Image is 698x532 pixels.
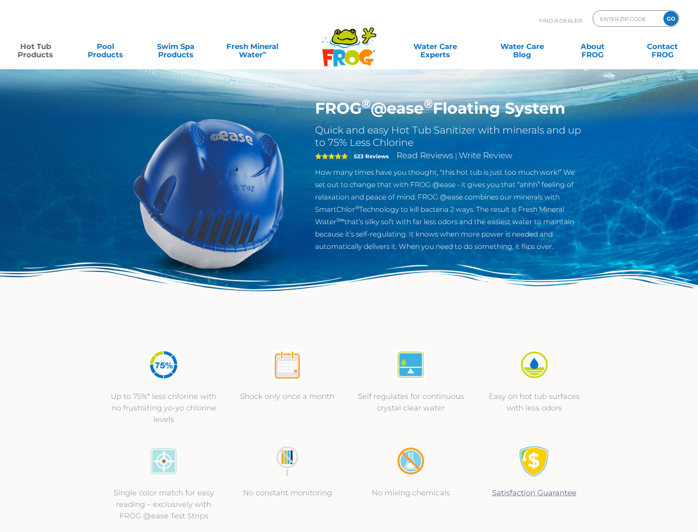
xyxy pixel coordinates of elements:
[263,49,267,56] sup: ∞
[357,487,465,499] p: No mixing chemicals
[315,124,584,149] h2: Quick and easy Hot Tub Sanitizer with minerals and up to 75% Less Chlorine
[565,38,619,55] a: AboutFROG
[424,96,433,111] sup: ®
[519,446,550,477] img: Satisfaction Guarantee Icon
[219,38,287,55] a: Fresh MineralWater∞
[519,349,550,380] img: icon-atease-easy-on
[391,38,479,55] a: Water CareExperts
[635,38,690,55] a: ContactFROG
[459,150,512,160] a: Write Review
[148,38,203,55] a: Swim SpaProducts
[354,153,389,159] strong: 523 Reviews
[234,391,341,402] p: Shock only once a month
[395,349,426,380] img: atease-icon-self-regulates
[272,446,303,477] img: no-constant-monitoring1
[395,446,426,477] img: no-mixing1
[539,10,582,31] p: Find A Dealer
[110,391,217,425] p: Up to 75%* less chlorine with no frustrating yo-yo chlorine levels
[315,153,348,159] span: 5
[495,38,549,55] a: Water CareBlog
[481,391,588,414] p: Easy on hot tub surfaces with less odors
[663,11,678,26] input: GO
[148,349,179,380] img: icon-atease-75percent-less
[317,16,381,67] img: Frog Products Logo
[455,152,457,160] span: |
[272,349,303,380] img: atease-icon-shock-once
[8,38,63,55] a: Hot TubProducts
[362,96,371,111] sup: ®
[315,166,584,253] p: How many times have you thought, “this hot tub is just too much work!” We set out to change that ...
[78,38,133,55] a: PoolProducts
[315,99,584,118] h1: FROG @ease Floating System
[114,99,303,288] img: hot-tub-product-atease-system.png
[355,204,359,211] sup: ®
[234,487,341,499] p: No constant monitoring
[110,487,217,522] p: Single color match for easy reading – exclusively with FROG @ease Test Strips
[492,488,577,497] a: Satisfaction Guarantee
[148,446,179,477] img: icon-atease-color-match
[357,391,465,414] p: Self regulates for continuous crystal clear water
[397,150,453,160] a: Read Reviews
[336,217,344,223] sup: ®∞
